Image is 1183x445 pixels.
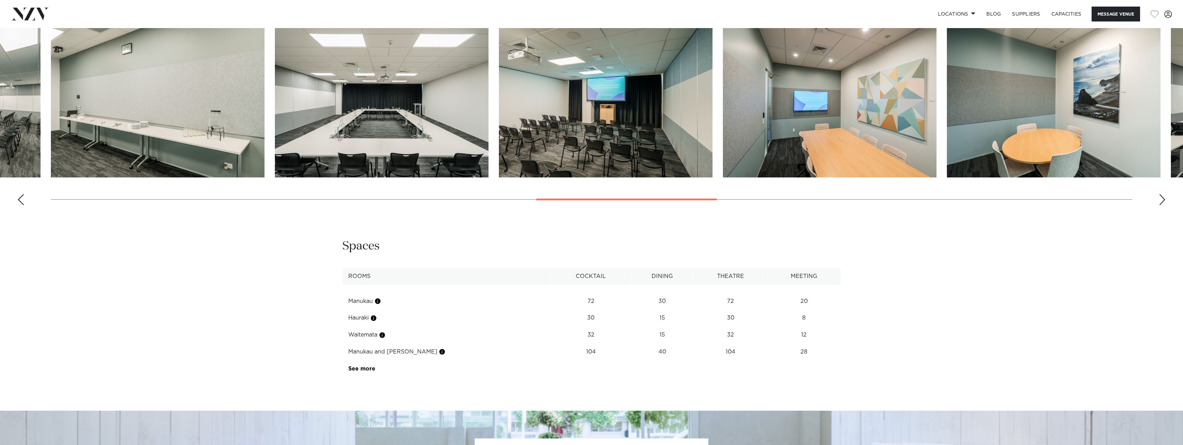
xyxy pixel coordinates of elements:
[768,343,841,360] td: 28
[631,293,694,310] td: 30
[768,293,841,310] td: 20
[1046,7,1087,21] a: Capacities
[51,20,265,177] swiper-slide: 14 / 29
[1092,7,1140,21] button: Message Venue
[551,268,630,285] th: Cocktail
[981,7,1006,21] a: BLOG
[694,268,768,285] th: Theatre
[551,326,630,343] td: 32
[551,343,630,360] td: 104
[342,268,551,285] th: Rooms
[631,268,694,285] th: Dining
[275,20,489,177] swiper-slide: 15 / 29
[932,7,981,21] a: Locations
[1006,7,1046,21] a: SUPPLIERS
[499,20,713,177] swiper-slide: 16 / 29
[694,326,768,343] td: 32
[551,293,630,310] td: 72
[342,309,551,326] td: Hauraki
[768,326,841,343] td: 12
[342,343,551,360] td: Manukau and [PERSON_NAME]
[11,8,49,20] img: nzv-logo.png
[947,20,1160,177] swiper-slide: 18 / 29
[694,343,768,360] td: 104
[631,326,694,343] td: 15
[723,20,936,177] swiper-slide: 17 / 29
[631,343,694,360] td: 40
[694,293,768,310] td: 72
[342,326,551,343] td: Waitemata
[768,309,841,326] td: 8
[342,293,551,310] td: Manukau
[768,268,841,285] th: Meeting
[342,238,380,254] h2: Spaces
[694,309,768,326] td: 30
[551,309,630,326] td: 30
[631,309,694,326] td: 15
